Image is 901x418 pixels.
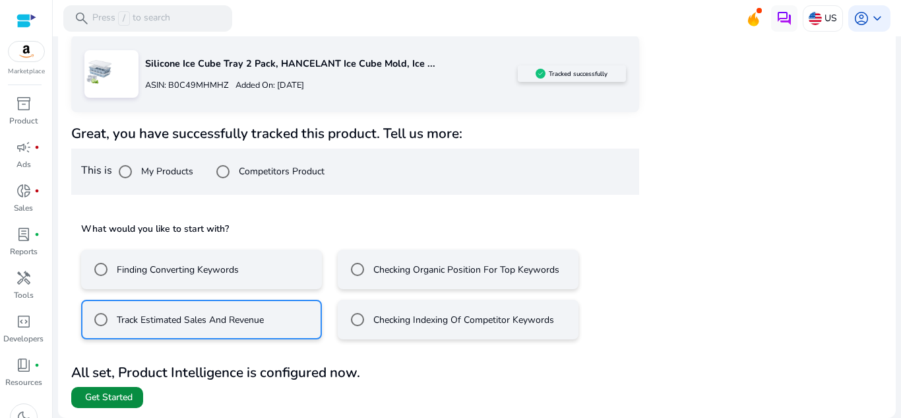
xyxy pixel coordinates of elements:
span: search [74,11,90,26]
span: Get Started [85,391,133,404]
b: All set, Product Intelligence is configured now. [71,363,360,382]
h5: Tracked successfully [549,70,607,78]
p: Marketplace [8,67,45,77]
p: Ads [16,158,31,170]
span: fiber_manual_record [34,188,40,193]
h5: What would you like to start with? [81,223,629,236]
p: Reports [10,246,38,258]
span: donut_small [16,183,32,199]
img: sellerapp_active [536,69,545,79]
h4: Great, you have successfully tracked this product. Tell us more: [71,125,639,142]
img: 41+U57saqbL.jpg [84,57,114,87]
p: Tools [14,289,34,301]
span: book_4 [16,357,32,373]
span: code_blocks [16,314,32,330]
p: Press to search [92,11,170,26]
label: Checking Indexing Of Competitor Keywords [371,313,554,327]
p: Sales [14,202,33,214]
img: us.svg [809,12,822,25]
p: Resources [5,376,42,388]
span: fiber_manual_record [34,232,40,237]
p: US [824,7,837,30]
p: Added On: [DATE] [229,79,304,92]
label: Competitors Product [236,164,325,178]
label: Finding Converting Keywords [114,263,239,277]
span: account_circle [854,11,869,26]
span: fiber_manual_record [34,145,40,150]
span: handyman [16,270,32,286]
img: amazon.svg [9,42,44,61]
span: fiber_manual_record [34,363,40,368]
span: inventory_2 [16,96,32,112]
span: keyboard_arrow_down [869,11,885,26]
span: campaign [16,139,32,155]
p: Product [9,115,38,127]
p: Silicone Ice Cube Tray 2 Pack, HANCELANT Ice Cube Mold, Ice ... [145,57,518,71]
p: ASIN: B0C49MHMHZ [145,79,229,92]
p: Developers [3,333,44,345]
label: Track Estimated Sales And Revenue [114,313,264,327]
div: This is [71,149,639,195]
button: Get Started [71,387,143,408]
label: My Products [139,164,193,178]
span: / [118,11,130,26]
label: Checking Organic Position For Top Keywords [371,263,559,277]
span: lab_profile [16,226,32,242]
